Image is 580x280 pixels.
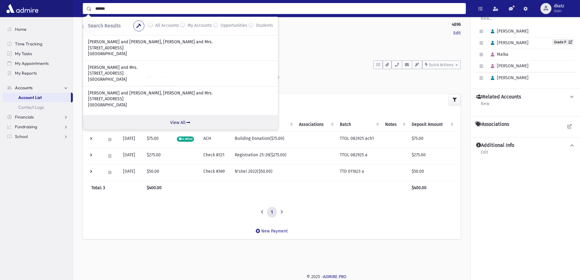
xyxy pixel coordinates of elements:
[88,90,273,96] p: [PERSON_NAME] and [PERSON_NAME], [PERSON_NAME] and Mrs.
[88,65,273,71] p: [PERSON_NAME] and Mrs.
[295,118,336,132] th: Associations: activate to sort column ascending
[2,132,73,141] a: School
[552,39,574,45] a: Grade P
[200,131,231,148] td: ACH
[476,121,509,127] h4: Associations
[119,164,143,181] td: [DATE]
[408,181,456,195] th: $400.00
[2,122,73,132] a: Fundraising
[381,118,408,132] th: Notes: activate to sort column ascending
[2,112,73,122] a: Financials
[488,63,529,69] span: [PERSON_NAME]
[143,131,173,148] td: $75.00
[336,131,381,148] td: TTOL 082925 ach1
[251,224,293,239] a: New Payment
[480,100,490,111] a: New
[267,207,277,218] a: 1
[488,40,529,45] span: [PERSON_NAME]
[2,58,73,68] a: My Appointments
[2,102,73,112] a: Contact Logs
[2,24,73,34] a: Home
[476,142,575,149] button: Additional Info
[83,274,570,280] div: © 2025 -
[488,52,508,57] span: Malka
[554,4,564,9] span: dkatz
[2,83,73,93] a: Accounts
[476,142,514,149] h4: Additional Info
[15,51,32,56] span: My Tasks
[200,164,231,181] td: Check #369
[88,51,273,57] p: [GEOGRAPHIC_DATA]
[88,181,143,195] th: Total: 3
[231,164,296,181] td: N'shei 2022($50.00)
[18,95,42,100] span: Account List
[143,164,173,181] td: $50.00
[15,41,42,47] span: Time Tracking
[220,22,247,30] label: Opportunities
[429,62,453,67] span: Quick Actions
[83,69,112,86] a: Activity
[476,94,575,100] button: Related Accounts
[480,149,488,160] a: Edit
[88,102,273,108] p: [GEOGRAPHIC_DATA]
[15,124,37,129] span: Fundraising
[143,181,173,195] th: $400.00
[2,39,73,49] a: Time Tracking
[488,75,529,80] span: [PERSON_NAME]
[15,134,28,139] span: School
[256,22,273,30] label: Students
[476,94,521,100] h4: Related Accounts
[5,2,40,15] img: AdmirePro
[83,115,278,129] a: View All
[177,136,194,142] span: CC Billed
[18,105,44,110] span: Contact Logs
[200,148,231,164] td: Check #321
[323,274,346,279] a: ADMIRE PRO
[88,39,273,45] p: [PERSON_NAME] and [PERSON_NAME], [PERSON_NAME] and Mrs.
[336,164,381,181] td: TTD 011623 a
[452,21,461,28] strong: 4896
[15,61,49,66] span: My Appointments
[488,29,529,34] span: [PERSON_NAME]
[2,68,73,78] a: My Reports
[231,148,296,164] td: Registration 25-26($275.00)
[88,45,273,51] p: [STREET_ADDRESS]
[231,131,296,148] td: Building Donation($75.00)
[554,9,564,13] span: User
[2,93,71,102] a: Account List
[88,76,273,83] p: [GEOGRAPHIC_DATA]
[83,19,97,34] div: R
[15,27,26,32] span: Home
[408,118,456,132] th: Deposit Amount: activate to sort column ascending
[88,70,273,76] p: [STREET_ADDRESS]
[2,49,73,58] a: My Tasks
[453,30,461,36] a: Edit
[480,15,492,26] a: New...
[408,131,456,148] td: $75.00
[15,114,34,120] span: Financials
[188,22,212,30] label: My Accounts
[155,22,179,30] label: All Accounts
[92,3,466,14] input: Search
[422,60,461,69] button: Quick Actions
[15,85,33,90] span: Accounts
[408,148,456,164] td: $275.00
[119,131,143,148] td: [DATE]
[88,23,121,29] span: Search Results
[119,148,143,164] td: [DATE]
[88,96,273,102] p: [STREET_ADDRESS]
[336,148,381,164] td: TTOL 082925 a
[336,118,381,132] th: Batch: activate to sort column ascending
[408,164,456,181] td: $50.00
[15,70,37,76] span: My Reports
[143,148,173,164] td: $275.00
